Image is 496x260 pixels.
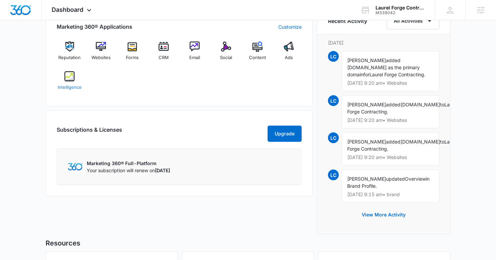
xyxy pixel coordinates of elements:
[285,54,293,61] span: Ads
[87,167,170,174] p: Your subscription will renew on
[57,126,122,139] h2: Subscriptions & Licenses
[347,81,434,85] p: [DATE] 9:20 am • Websites
[328,39,439,46] p: [DATE]
[189,54,200,61] span: Email
[328,95,339,106] span: LC
[182,42,208,66] a: Email
[347,176,386,182] span: [PERSON_NAME]
[347,155,434,160] p: [DATE] 9:20 am • Websites
[87,160,170,167] p: Marketing 360® Full-Platform
[328,170,339,180] span: LC
[347,102,386,107] span: [PERSON_NAME]
[68,163,83,170] img: Marketing 360 Logo
[150,42,176,66] a: CRM
[220,54,232,61] span: Social
[91,54,111,61] span: Websites
[58,54,81,61] span: Reputation
[347,118,434,123] p: [DATE] 9:20 am • Websites
[159,54,169,61] span: CRM
[276,42,302,66] a: Ads
[46,238,450,248] h5: Resources
[213,42,239,66] a: Social
[376,5,425,10] div: account name
[126,54,139,61] span: Forms
[52,6,83,13] span: Dashboard
[119,42,145,66] a: Forms
[245,42,271,66] a: Content
[347,139,386,145] span: [PERSON_NAME]
[405,176,426,182] span: Overview
[57,71,83,96] a: Intelligence
[386,139,401,145] span: added
[387,12,439,29] button: All Activities
[401,139,440,145] span: [DOMAIN_NAME]
[268,126,302,142] button: Upgrade
[155,167,170,173] span: [DATE]
[347,57,386,63] span: [PERSON_NAME]
[328,51,339,62] span: LC
[363,72,369,77] span: for
[440,102,444,107] span: to
[376,10,425,15] div: account id
[347,57,420,77] span: added [DOMAIN_NAME] as the primary domain
[369,72,425,77] span: Laurel Forge Contracting.
[355,207,412,223] button: View More Activity
[328,17,367,25] h6: Recent Activity
[58,84,82,91] span: Intelligence
[386,176,405,182] span: updated
[88,42,114,66] a: Websites
[57,42,83,66] a: Reputation
[347,192,434,197] p: [DATE] 9:15 am • brand
[401,102,440,107] span: [DOMAIN_NAME]
[440,139,444,145] span: to
[278,23,302,30] a: Customize
[386,102,401,107] span: added
[249,54,266,61] span: Content
[328,132,339,143] span: LC
[57,23,132,31] h2: Marketing 360® Applications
